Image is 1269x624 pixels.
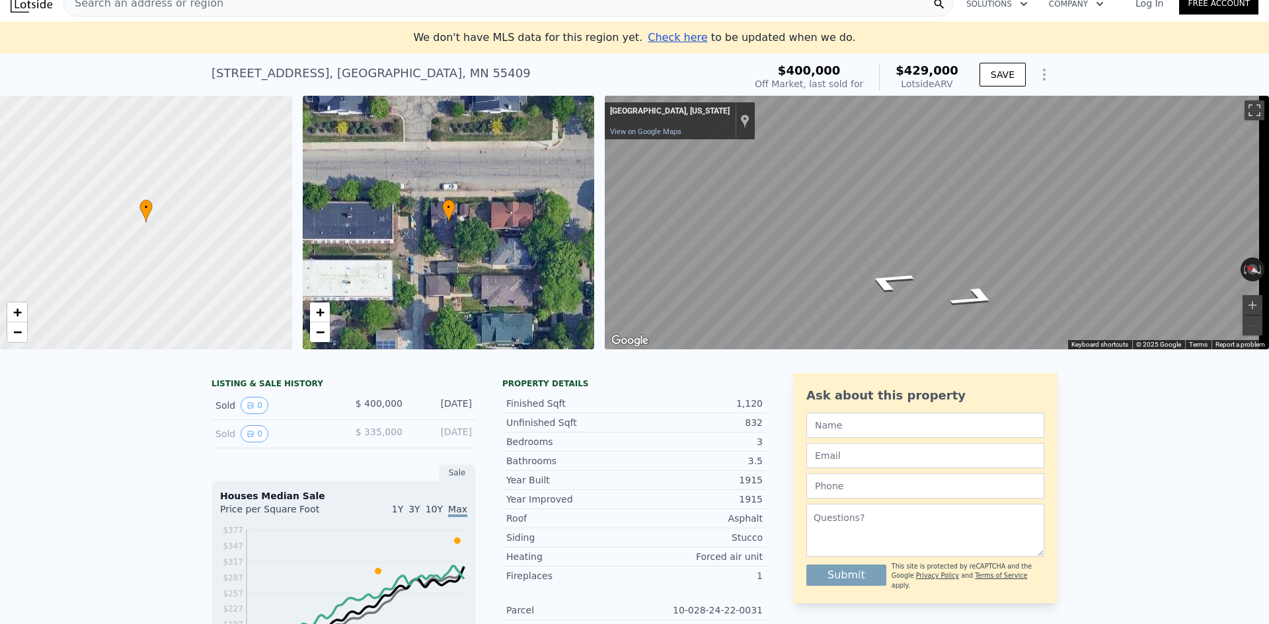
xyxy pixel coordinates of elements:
div: Houses Median Sale [220,489,467,503]
div: LISTING & SALE HISTORY [211,378,476,392]
div: • [442,199,455,223]
button: Rotate counterclockwise [1241,258,1248,281]
span: − [315,324,324,340]
a: Zoom out [7,322,27,342]
path: Go South [929,282,1020,314]
div: We don't have MLS data for this region yet. [413,30,855,46]
span: $ 335,000 [356,427,403,437]
div: Ask about this property [806,386,1044,405]
div: This site is protected by reCAPTCHA and the Google and apply. [892,562,1044,590]
input: Name [806,413,1044,438]
a: View on Google Maps [610,127,681,136]
a: Open this area in Google Maps (opens a new window) [608,332,652,349]
div: Sale [439,464,476,481]
a: Terms (opens in new tab) [1189,341,1208,348]
a: Zoom in [7,302,27,322]
input: Phone [806,473,1044,499]
span: $400,000 [778,63,841,77]
div: Asphalt [634,512,763,525]
a: Show location on map [740,114,750,128]
div: Year Improved [506,493,634,506]
path: Go North [843,265,935,297]
div: Forced air unit [634,550,763,563]
div: Siding [506,531,634,544]
div: [DATE] [413,425,472,442]
span: © 2025 Google [1136,341,1181,348]
span: + [315,304,324,320]
div: • [139,199,153,223]
div: 3 [634,435,763,448]
div: Street View [605,96,1269,349]
span: $429,000 [896,63,958,77]
div: Roof [506,512,634,525]
tspan: $377 [223,526,243,535]
span: − [13,324,22,340]
span: Check here [648,31,707,44]
button: Submit [806,565,886,586]
a: Zoom in [310,302,330,322]
div: [STREET_ADDRESS] , [GEOGRAPHIC_DATA] , MN 55409 [211,64,531,83]
div: Lotside ARV [896,77,958,90]
button: SAVE [980,63,1026,87]
div: Parcel [506,604,634,617]
div: Stucco [634,531,763,544]
div: 10-028-24-22-0031 [634,604,763,617]
div: Fireplaces [506,569,634,582]
div: 1915 [634,493,763,506]
div: to be updated when we do. [648,30,855,46]
button: Toggle fullscreen view [1245,100,1264,120]
button: View historical data [241,397,268,414]
div: Heating [506,550,634,563]
div: Finished Sqft [506,397,634,410]
img: Google [608,332,652,349]
div: Unfinished Sqft [506,416,634,429]
span: • [442,201,455,213]
tspan: $227 [223,604,243,613]
a: Zoom out [310,322,330,342]
div: Sold [215,397,333,414]
tspan: $287 [223,573,243,582]
a: Report a problem [1215,341,1265,348]
button: View historical data [241,425,268,442]
div: Map [605,96,1269,349]
div: Price per Square Foot [220,503,344,524]
div: 1 [634,569,763,582]
span: 3Y [408,504,420,514]
div: Bathrooms [506,454,634,468]
button: Zoom out [1243,316,1262,335]
div: Property details [502,378,767,389]
div: 3.5 [634,454,763,468]
tspan: $257 [223,589,243,598]
span: 1Y [392,504,403,514]
div: [DATE] [413,397,472,414]
div: 1,120 [634,397,763,410]
input: Email [806,443,1044,468]
div: [GEOGRAPHIC_DATA], [US_STATE] [610,106,730,117]
div: Bedrooms [506,435,634,448]
div: 832 [634,416,763,429]
div: Year Built [506,473,634,487]
span: • [139,201,153,213]
button: Reset the view [1240,259,1266,279]
a: Terms of Service [975,572,1027,579]
tspan: $347 [223,541,243,551]
a: Privacy Policy [916,572,959,579]
span: Max [448,504,467,517]
span: 10Y [426,504,443,514]
div: Off Market, last sold for [755,77,863,90]
button: Rotate clockwise [1258,258,1265,281]
button: Show Options [1031,61,1057,88]
button: Keyboard shortcuts [1071,340,1128,349]
div: Sold [215,425,333,442]
span: + [13,304,22,320]
button: Zoom in [1243,295,1262,315]
div: 1915 [634,473,763,487]
span: $ 400,000 [356,398,403,409]
tspan: $317 [223,557,243,567]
